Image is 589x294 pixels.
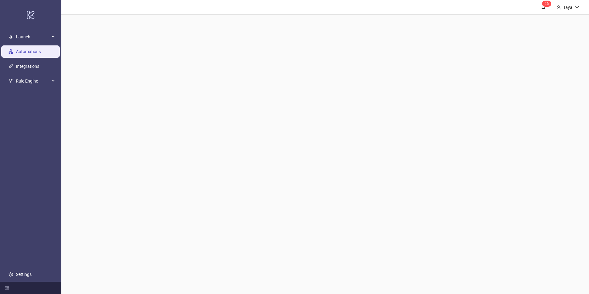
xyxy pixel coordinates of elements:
a: Settings [16,272,32,277]
span: user [556,5,561,10]
span: Rule Engine [16,75,50,87]
span: 6 [547,2,549,6]
a: Automations [16,49,41,54]
span: bell [541,5,545,9]
span: menu-fold [5,286,9,290]
span: rocket [9,35,13,39]
span: Launch [16,31,50,43]
span: 2 [545,2,547,6]
span: fork [9,79,13,83]
sup: 26 [542,1,551,7]
a: Integrations [16,64,39,69]
span: down [575,5,579,10]
div: Taya [561,4,575,11]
